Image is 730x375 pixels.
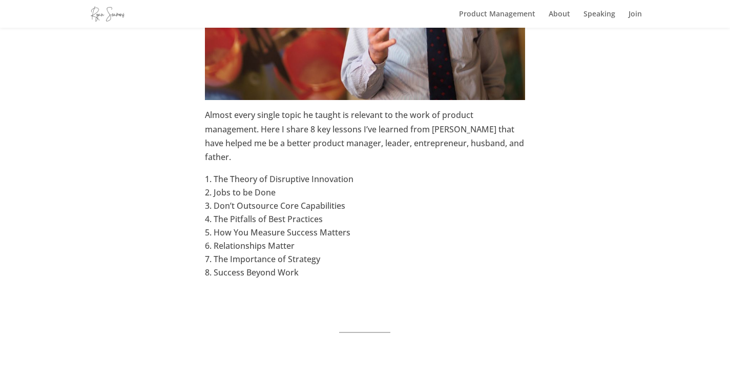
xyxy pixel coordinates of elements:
li: Relationships Matter [205,239,525,252]
a: About [549,10,570,28]
li: Don’t Outsource Core Capabilities [205,199,525,212]
li: The Theory of Disruptive Innovation [205,172,525,186]
a: Speaking [583,10,615,28]
a: Product Management [459,10,535,28]
li: How You Measure Success Matters [205,226,525,239]
img: ryanseamons.com [91,6,124,21]
a: Join [629,10,642,28]
li: Success Beyond Work [205,266,525,279]
li: The Importance of Strategy [205,252,525,266]
p: Almost every single topic he taught is relevant to the work of product management. Here I share 8... [205,108,525,172]
li: The Pitfalls of Best Practices [205,212,525,226]
li: Jobs to be Done [205,186,525,199]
